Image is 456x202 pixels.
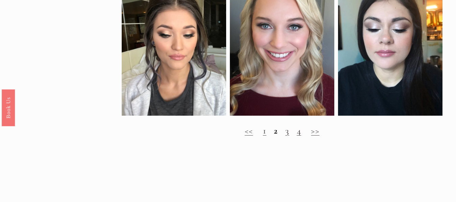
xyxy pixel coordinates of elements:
a: 3 [285,125,289,136]
strong: 2 [274,125,278,136]
a: 1 [263,125,266,136]
a: Book Us [2,89,15,126]
a: << [245,125,253,136]
a: >> [311,125,319,136]
a: 4 [297,125,301,136]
